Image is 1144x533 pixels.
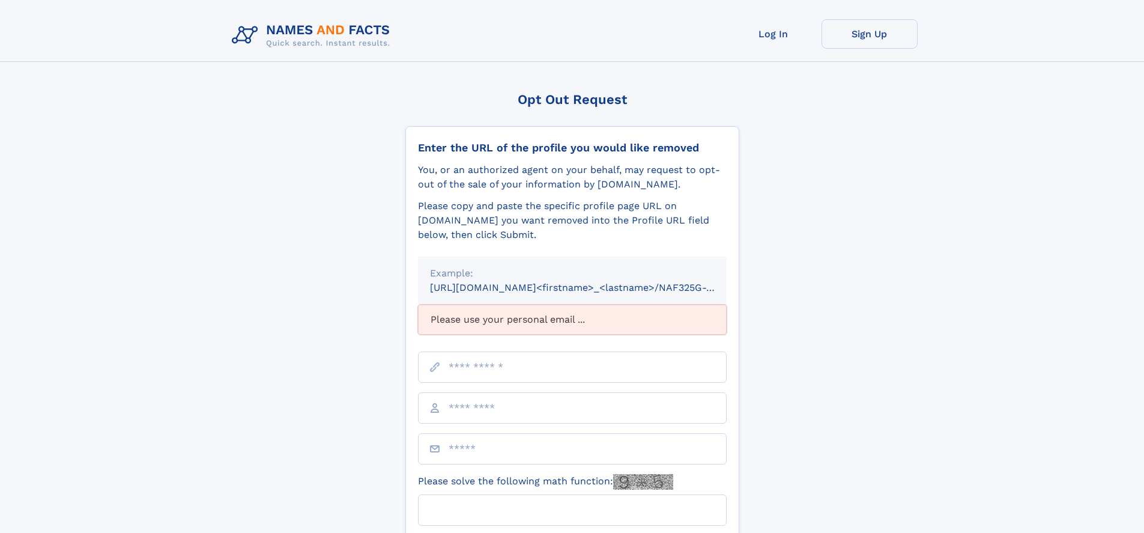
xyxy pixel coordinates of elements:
small: [URL][DOMAIN_NAME]<firstname>_<lastname>/NAF325G-xxxxxxxx [430,282,749,293]
a: Sign Up [822,19,918,49]
div: Please use your personal email ... [418,305,727,335]
div: Opt Out Request [405,92,739,107]
div: Enter the URL of the profile you would like removed [418,141,727,154]
div: You, or an authorized agent on your behalf, may request to opt-out of the sale of your informatio... [418,163,727,192]
img: Logo Names and Facts [227,19,400,52]
div: Example: [430,266,715,281]
label: Please solve the following math function: [418,474,673,490]
a: Log In [725,19,822,49]
div: Please copy and paste the specific profile page URL on [DOMAIN_NAME] you want removed into the Pr... [418,199,727,242]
